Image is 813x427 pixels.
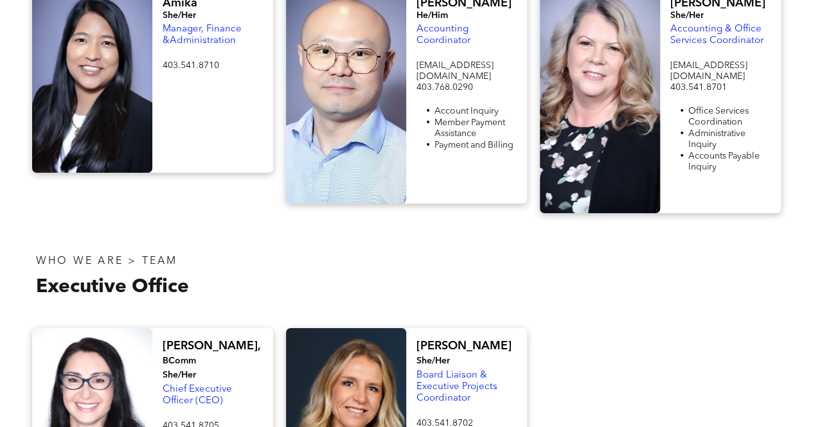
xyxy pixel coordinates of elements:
[162,385,231,406] span: Chief Executive Officer (CEO)
[416,356,449,365] span: She/Her
[162,356,195,379] span: BComm She/Her
[688,129,745,149] span: Administrative Inquiry
[416,83,472,92] span: 403.768.0290
[162,11,195,20] span: She/Her
[416,24,470,46] span: Accounting Coordinator
[670,61,747,81] span: [EMAIL_ADDRESS][DOMAIN_NAME]
[416,61,493,81] span: [EMAIL_ADDRESS][DOMAIN_NAME]
[416,370,497,403] span: Board Liaison & Executive Projects Coordinator
[162,61,219,70] span: 403.541.8710
[688,107,748,126] span: Office Services Coordination
[434,141,513,150] span: Payment and Billing
[670,24,763,46] span: Accounting & Office Services Coordinator
[688,152,759,171] span: Accounts Payable Inquiry
[36,277,189,297] span: Executive Office
[162,24,241,46] span: Manager, Finance &Administration
[36,256,177,266] span: WHO WE ARE > TEAM
[416,340,511,352] span: [PERSON_NAME]
[416,11,447,20] span: He/Him
[670,11,703,20] span: She/Her
[434,118,505,138] span: Member Payment Assistance
[434,107,498,116] span: Account Inquiry
[162,340,260,352] span: [PERSON_NAME],
[670,83,726,92] span: 403.541.8701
